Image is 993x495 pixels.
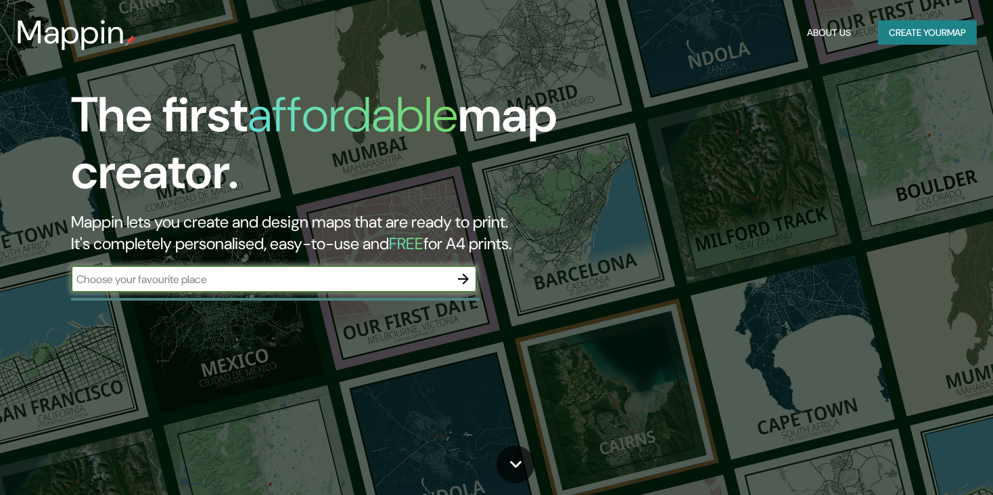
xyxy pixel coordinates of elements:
h3: Mappin [16,14,125,51]
button: Create yourmap [878,20,977,45]
img: mappin-pin [125,35,136,46]
h2: Mappin lets you create and design maps that are ready to print. It's completely personalised, eas... [71,211,568,255]
h5: FREE [389,233,423,254]
input: Choose your favourite place [71,272,450,287]
button: About Us [802,20,856,45]
h1: affordable [248,83,458,146]
h1: The first map creator. [71,87,568,211]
